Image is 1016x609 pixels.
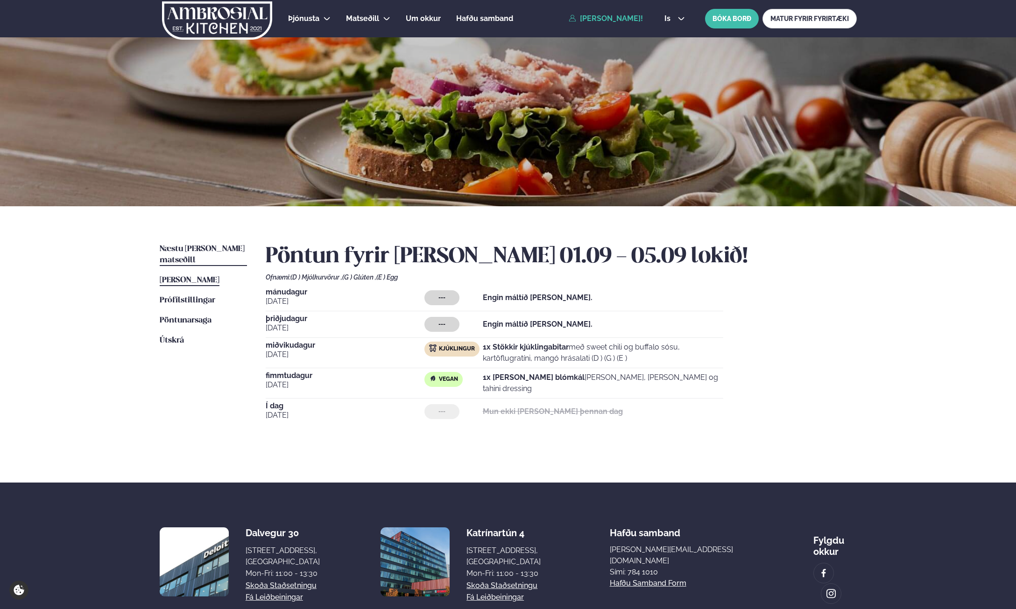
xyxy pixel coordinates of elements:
[160,335,184,346] a: Útskrá
[246,568,320,579] div: Mon-Fri: 11:00 - 13:30
[346,14,379,23] span: Matseðill
[266,273,857,281] div: Ofnæmi:
[160,276,219,284] span: [PERSON_NAME]
[160,244,247,266] a: Næstu [PERSON_NAME] matseðill
[439,376,458,383] span: Vegan
[483,372,723,394] p: [PERSON_NAME], [PERSON_NAME] og tahini dressing
[266,379,424,391] span: [DATE]
[483,320,593,329] strong: Engin máltíð [PERSON_NAME].
[160,245,245,264] span: Næstu [PERSON_NAME] matseðill
[610,578,686,589] a: Hafðu samband form
[246,545,320,567] div: [STREET_ADDRESS], [GEOGRAPHIC_DATA]
[9,581,28,600] a: Cookie settings
[610,567,745,578] p: Sími: 784 1010
[342,273,376,281] span: (G ) Glúten ,
[429,375,437,382] img: Vegan.svg
[657,15,692,22] button: is
[818,568,829,579] img: image alt
[814,563,833,583] a: image alt
[290,273,342,281] span: (D ) Mjólkurvörur ,
[246,580,317,591] a: Skoða staðsetningu
[664,15,673,22] span: is
[266,244,857,270] h2: Pöntun fyrir [PERSON_NAME] 01.09 - 05.09 lokið!
[266,322,424,334] span: [DATE]
[266,315,424,322] span: þriðjudagur
[483,293,593,302] strong: Engin máltíð [PERSON_NAME].
[160,275,219,286] a: [PERSON_NAME]
[826,588,836,599] img: image alt
[288,14,319,23] span: Þjónusta
[266,288,424,296] span: mánudagur
[466,527,541,539] div: Katrínartún 4
[162,1,273,40] img: logo
[246,527,320,539] div: Dalvegur 30
[610,544,745,567] a: [PERSON_NAME][EMAIL_ADDRESS][DOMAIN_NAME]
[438,408,445,415] span: ---
[266,342,424,349] span: miðvikudagur
[705,9,759,28] button: BÓKA BORÐ
[483,342,723,364] p: með sweet chili og buffalo sósu, kartöflugratíni, mangó hrásalati (D ) (G ) (E )
[266,349,424,360] span: [DATE]
[246,592,303,603] a: Fá leiðbeiningar
[610,520,680,539] span: Hafðu samband
[821,584,841,603] a: image alt
[483,343,569,351] strong: 1x Stökkir kjúklingabitar
[266,402,424,410] span: Í dag
[466,580,537,591] a: Skoða staðsetningu
[160,316,212,324] span: Pöntunarsaga
[266,296,424,307] span: [DATE]
[438,321,445,328] span: ---
[160,295,215,306] a: Prófílstillingar
[160,315,212,326] a: Pöntunarsaga
[466,568,541,579] div: Mon-Fri: 11:00 - 13:30
[346,13,379,24] a: Matseðill
[569,14,643,23] a: [PERSON_NAME]!
[376,273,398,281] span: (E ) Egg
[483,407,623,416] strong: Mun ekki [PERSON_NAME] þennan dag
[160,527,229,596] img: image alt
[762,9,857,28] a: MATUR FYRIR FYRIRTÆKI
[456,13,513,24] a: Hafðu samband
[381,527,450,596] img: image alt
[429,344,437,352] img: chicken.svg
[266,372,424,379] span: fimmtudagur
[439,345,475,353] span: Kjúklingur
[456,14,513,23] span: Hafðu samband
[466,592,524,603] a: Fá leiðbeiningar
[813,527,856,557] div: Fylgdu okkur
[483,373,585,382] strong: 1x [PERSON_NAME] blómkál
[466,545,541,567] div: [STREET_ADDRESS], [GEOGRAPHIC_DATA]
[266,410,424,421] span: [DATE]
[406,14,441,23] span: Um okkur
[288,13,319,24] a: Þjónusta
[160,296,215,304] span: Prófílstillingar
[406,13,441,24] a: Um okkur
[160,336,184,344] span: Útskrá
[438,294,445,301] span: ---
